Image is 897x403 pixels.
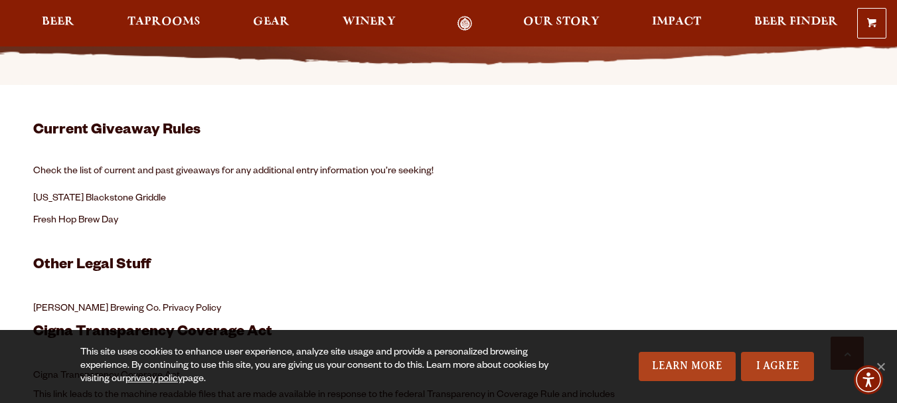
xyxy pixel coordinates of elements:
[33,123,201,139] strong: Current Giveaway Rules
[253,17,289,27] span: Gear
[125,374,183,385] a: privacy policy
[33,258,151,274] strong: Other Legal Stuff
[33,164,643,180] p: Check the list of current and past giveaways for any additional entry information you’re seeking!
[127,17,201,27] span: Taprooms
[440,16,490,31] a: Odell Home
[754,17,838,27] span: Beer Finder
[42,17,74,27] span: Beer
[343,17,396,27] span: Winery
[119,16,209,31] a: Taprooms
[33,304,221,315] a: [PERSON_NAME] Brewing Co. Privacy Policy
[652,17,701,27] span: Impact
[741,352,814,381] a: I Agree
[854,365,883,394] div: Accessibility Menu
[746,16,847,31] a: Beer Finder
[244,16,298,31] a: Gear
[639,352,736,381] a: Learn More
[515,16,608,31] a: Our Story
[643,16,710,31] a: Impact
[80,347,579,386] div: This site uses cookies to enhance user experience, analyze site usage and provide a personalized ...
[523,17,600,27] span: Our Story
[33,194,166,204] a: [US_STATE] Blackstone Griddle
[33,325,272,341] strong: Cigna Transparency Coverage Act
[33,16,83,31] a: Beer
[334,16,404,31] a: Winery
[33,216,118,226] a: Fresh Hop Brew Day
